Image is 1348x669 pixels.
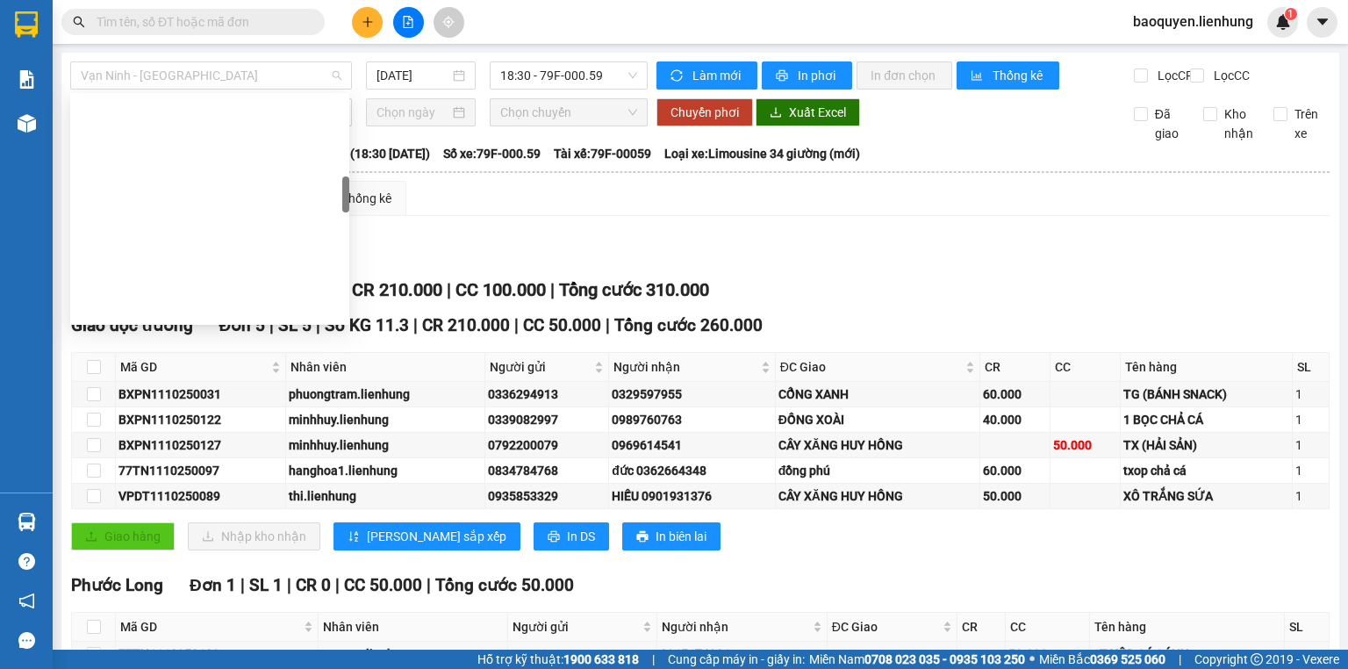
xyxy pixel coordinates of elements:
[120,357,268,377] span: Mã GD
[534,522,609,550] button: printerIn DS
[81,62,341,89] span: Vạn Ninh - Phước Long
[286,353,485,382] th: Nhân viên
[980,353,1050,382] th: CR
[348,530,360,544] span: sort-ascending
[18,553,35,570] span: question-circle
[240,575,245,595] span: |
[376,103,448,122] input: Chọn ngày
[1307,7,1337,38] button: caret-down
[413,315,418,335] span: |
[1293,353,1330,382] th: SL
[662,617,808,637] span: Người nhận
[1090,652,1165,666] strong: 0369 525 060
[18,114,36,133] img: warehouse-icon
[864,652,1025,666] strong: 0708 023 035 - 0935 103 250
[857,61,952,90] button: In đơn chọn
[1123,385,1289,404] div: TG (BÁNH SNACK)
[1179,650,1181,669] span: |
[1207,66,1252,85] span: Lọc CC
[1090,613,1285,642] th: Tên hàng
[550,279,555,300] span: |
[1217,104,1260,143] span: Kho nhận
[957,613,1006,642] th: CR
[971,69,986,83] span: bar-chart
[488,461,606,480] div: 0834784768
[778,435,978,455] div: CÂY XĂNG HUY HỒNG
[983,410,1047,429] div: 40.000
[993,66,1045,85] span: Thống kê
[325,315,409,335] span: Số KG 11.3
[1287,8,1294,20] span: 1
[422,315,510,335] span: CR 210.000
[514,315,519,335] span: |
[488,486,606,506] div: 0935853329
[116,642,319,667] td: 77TN1110250103
[1315,14,1330,30] span: caret-down
[1275,14,1291,30] img: icon-new-feature
[120,617,300,637] span: Mã GD
[447,279,451,300] span: |
[335,575,340,595] span: |
[319,613,508,642] th: Nhân viên
[612,385,771,404] div: 0329597955
[778,461,978,480] div: đồng phú
[983,461,1047,480] div: 60.000
[983,385,1047,404] div: 60.000
[1050,353,1121,382] th: CC
[341,189,391,208] div: Thống kê
[606,315,610,335] span: |
[1295,486,1326,506] div: 1
[1008,644,1087,664] div: 50.000
[15,11,38,38] img: logo-vxr
[289,435,482,455] div: minhhuy.lienhung
[612,410,771,429] div: 0989760763
[18,70,36,89] img: solution-icon
[1053,435,1117,455] div: 50.000
[344,575,422,595] span: CC 50.000
[71,575,163,595] span: Phước Long
[612,486,771,506] div: HIẾU 0901931376
[1285,8,1297,20] sup: 1
[477,650,639,669] span: Hỗ trợ kỹ thuật:
[1287,644,1326,664] div: 1
[1119,11,1267,32] span: baoquyen.lienhung
[656,98,753,126] button: Chuyển phơi
[660,644,823,664] div: 0965174301
[612,461,771,480] div: đức 0362664348
[1295,435,1326,455] div: 1
[1039,650,1165,669] span: Miền Bắc
[1151,66,1196,85] span: Lọc CR
[219,315,266,335] span: Đơn 5
[287,575,291,595] span: |
[296,575,331,595] span: CR 0
[321,644,505,664] div: trangnt.lienhung
[1121,353,1293,382] th: Tên hàng
[656,527,706,546] span: In biên lai
[443,144,541,163] span: Số xe: 79F-000.59
[780,357,963,377] span: ĐC Giao
[770,106,782,120] span: download
[71,522,175,550] button: uploadGiao hàng
[97,12,304,32] input: Tìm tên, số ĐT hoặc mã đơn
[118,435,283,455] div: BXPN1110250127
[427,575,431,595] span: |
[116,484,286,509] td: VPDT1110250089
[442,16,455,28] span: aim
[656,61,757,90] button: syncLàm mới
[1251,653,1263,665] span: copyright
[563,652,639,666] strong: 1900 633 818
[118,410,283,429] div: BXPN1110250122
[434,7,464,38] button: aim
[548,530,560,544] span: printer
[670,69,685,83] span: sync
[402,16,414,28] span: file-add
[778,385,978,404] div: CỔNG XANH
[289,461,482,480] div: hanghoa1.lienhung
[1295,461,1326,480] div: 1
[118,644,315,664] div: 77TN1110250103
[71,315,193,335] span: Giao dọc đường
[316,315,320,335] span: |
[18,632,35,649] span: message
[289,410,482,429] div: minhhuy.lienhung
[333,522,520,550] button: sort-ascending[PERSON_NAME] sắp xếp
